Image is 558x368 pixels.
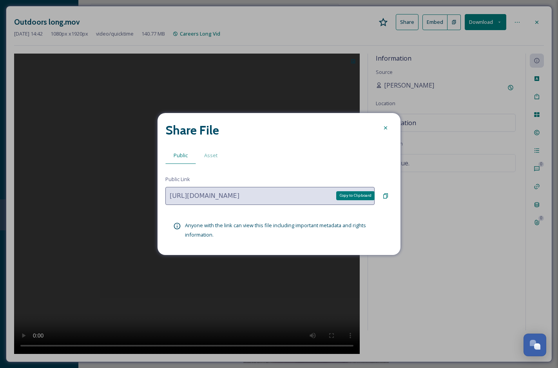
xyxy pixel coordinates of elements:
[165,176,190,183] span: Public Link
[336,191,375,200] div: Copy to Clipboard
[165,121,219,140] h2: Share File
[185,222,366,238] span: Anyone with the link can view this file including important metadata and rights information.
[524,334,546,356] button: Open Chat
[174,152,188,159] span: Public
[204,152,217,159] span: Asset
